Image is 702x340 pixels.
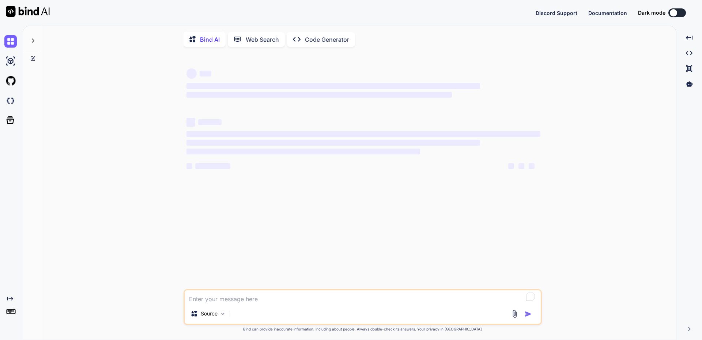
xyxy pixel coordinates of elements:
p: Web Search [246,35,279,44]
button: Documentation [588,9,627,17]
p: Bind AI [200,35,220,44]
button: Discord Support [536,9,577,17]
img: attachment [510,310,519,318]
span: ‌ [186,68,197,79]
span: ‌ [186,149,420,154]
img: Pick Models [220,311,226,317]
img: Bind AI [6,6,50,17]
img: icon [525,310,532,318]
span: ‌ [508,163,514,169]
span: Discord Support [536,10,577,16]
img: ai-studio [4,55,17,67]
p: Bind can provide inaccurate information, including about people. Always double-check its answers.... [184,326,542,332]
span: ‌ [186,140,480,146]
span: ‌ [186,118,195,127]
span: ‌ [529,163,535,169]
span: ‌ [518,163,524,169]
img: chat [4,35,17,48]
img: githubLight [4,75,17,87]
img: darkCloudIdeIcon [4,94,17,107]
span: ‌ [186,131,540,137]
span: ‌ [195,163,230,169]
p: Source [201,310,218,317]
textarea: To enrich screen reader interactions, please activate Accessibility in Grammarly extension settings [185,290,541,303]
span: ‌ [186,92,452,98]
span: Documentation [588,10,627,16]
span: ‌ [198,119,222,125]
span: ‌ [186,83,480,89]
span: ‌ [186,163,192,169]
span: Dark mode [638,9,665,16]
span: ‌ [200,71,211,76]
p: Code Generator [305,35,349,44]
